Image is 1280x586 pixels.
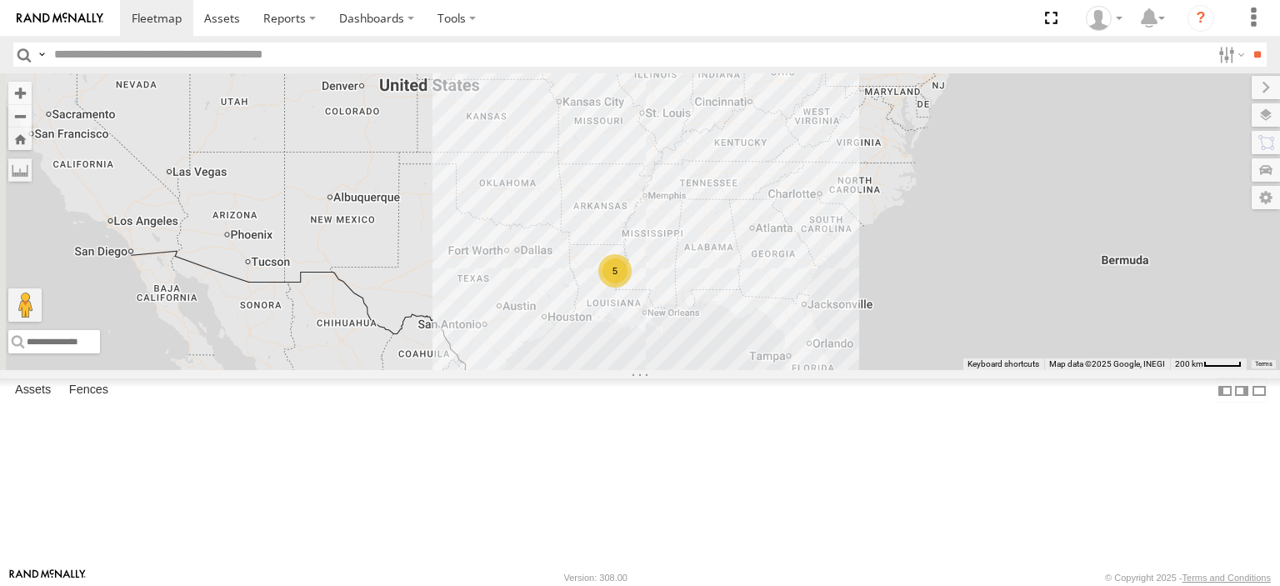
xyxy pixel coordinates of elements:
button: Drag Pegman onto the map to open Street View [8,288,42,322]
label: Search Query [35,43,48,67]
button: Zoom Home [8,128,32,150]
div: 5 [598,254,632,288]
label: Measure [8,158,32,182]
label: Assets [7,379,59,403]
button: Zoom in [8,82,32,104]
a: Terms (opens in new tab) [1255,360,1272,367]
div: © Copyright 2025 - [1105,573,1271,583]
a: Terms and Conditions [1182,573,1271,583]
label: Map Settings [1252,186,1280,209]
i: ? [1187,5,1214,32]
button: Zoom out [8,104,32,128]
button: Map Scale: 200 km per 42 pixels [1170,358,1247,370]
label: Search Filter Options [1212,43,1247,67]
span: 200 km [1175,359,1203,368]
label: Hide Summary Table [1251,378,1267,403]
label: Dock Summary Table to the Right [1233,378,1250,403]
span: Map data ©2025 Google, INEGI [1049,359,1165,368]
img: rand-logo.svg [17,13,103,24]
label: Fences [61,379,117,403]
a: Visit our Website [9,569,86,586]
label: Dock Summary Table to the Left [1217,378,1233,403]
button: Keyboard shortcuts [967,358,1039,370]
div: Version: 308.00 [564,573,627,583]
div: David Black [1080,6,1128,31]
